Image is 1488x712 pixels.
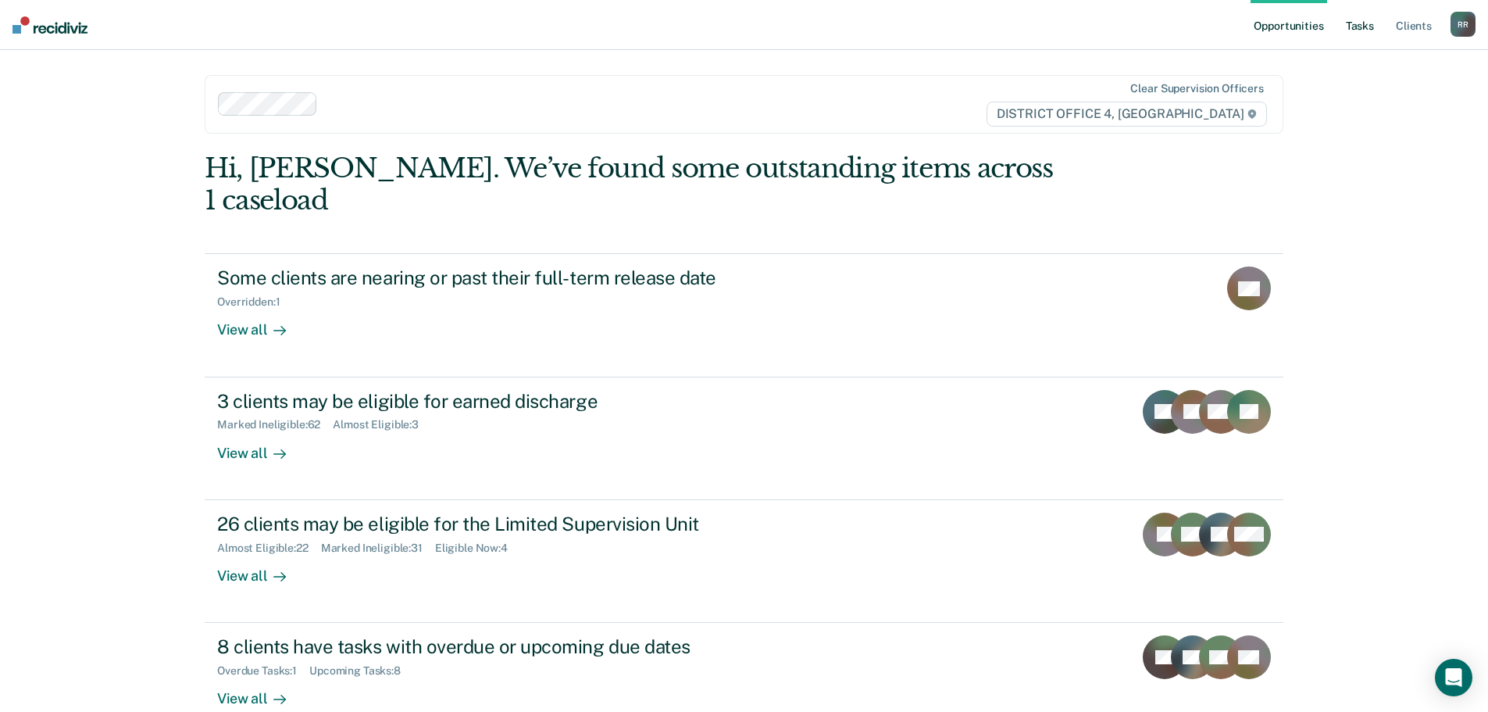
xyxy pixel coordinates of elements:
[217,635,765,658] div: 8 clients have tasks with overdue or upcoming due dates
[205,377,1283,500] a: 3 clients may be eligible for earned dischargeMarked Ineligible:62Almost Eligible:3View all
[1451,12,1476,37] button: RR
[309,664,413,678] div: Upcoming Tasks : 8
[333,418,431,431] div: Almost Eligible : 3
[217,309,305,339] div: View all
[217,664,309,678] div: Overdue Tasks : 1
[217,431,305,462] div: View all
[1130,82,1263,95] div: Clear supervision officers
[217,513,765,535] div: 26 clients may be eligible for the Limited Supervision Unit
[1435,659,1472,696] div: Open Intercom Messenger
[217,542,321,555] div: Almost Eligible : 22
[217,418,333,431] div: Marked Ineligible : 62
[217,390,765,413] div: 3 clients may be eligible for earned discharge
[321,542,435,555] div: Marked Ineligible : 31
[217,678,305,708] div: View all
[1451,12,1476,37] div: R R
[205,500,1283,623] a: 26 clients may be eligible for the Limited Supervision UnitAlmost Eligible:22Marked Ineligible:31...
[205,253,1283,377] a: Some clients are nearing or past their full-term release dateOverridden:1View all
[435,542,520,555] div: Eligible Now : 4
[987,102,1267,127] span: DISTRICT OFFICE 4, [GEOGRAPHIC_DATA]
[217,295,292,309] div: Overridden : 1
[217,554,305,585] div: View all
[205,152,1068,216] div: Hi, [PERSON_NAME]. We’ve found some outstanding items across 1 caseload
[217,267,765,289] div: Some clients are nearing or past their full-term release date
[12,16,87,34] img: Recidiviz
